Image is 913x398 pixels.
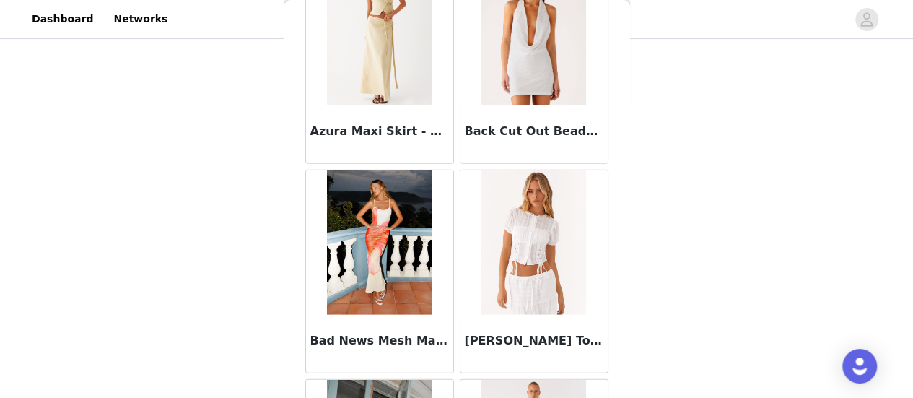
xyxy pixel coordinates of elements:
img: Beatrix Top - White [481,170,586,315]
h3: Back Cut Out Beaded Sequins Mini Dress - Ivory [465,123,603,140]
img: Bad News Mesh Maxi Dress - Yellow Floral [327,170,432,315]
div: Open Intercom Messenger [842,349,877,384]
a: Dashboard [23,3,102,35]
h3: Azura Maxi Skirt - Yellow [310,123,449,140]
h3: [PERSON_NAME] Top - White [465,332,603,350]
div: avatar [860,8,873,31]
a: Networks [105,3,176,35]
h3: Bad News Mesh Maxi Dress - Yellow Floral [310,332,449,350]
